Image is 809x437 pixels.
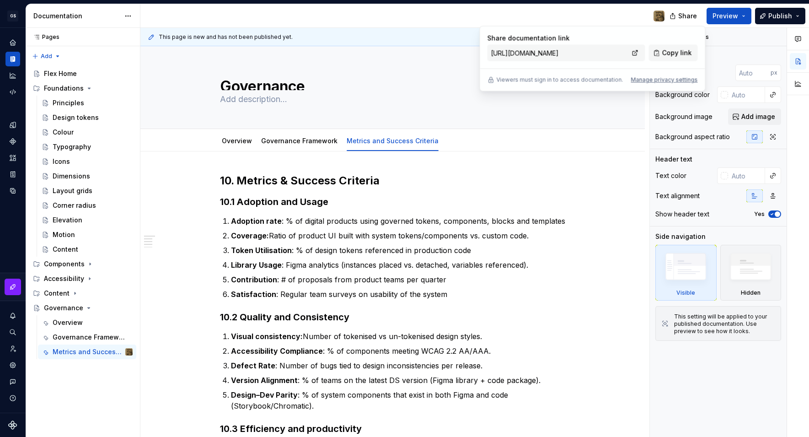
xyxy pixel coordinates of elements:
[220,195,566,208] h3: 10.1 Adoption and Usage
[53,347,123,356] div: Metrics and Success Criteria
[5,167,20,182] a: Storybook stories
[53,318,83,327] div: Overview
[53,113,99,122] div: Design tokens
[231,289,566,300] p: : Regular team surveys on usability of the system
[53,172,90,181] div: Dimensions
[29,66,136,81] a: Flex Home
[231,346,323,356] strong: Accessibility Compliance
[231,390,298,399] strong: Design–Dev Parity
[222,137,252,145] a: Overview
[38,330,136,345] a: Governance Framework
[53,333,128,342] div: Governance Framework
[38,110,136,125] a: Design tokens
[655,232,706,241] div: Side navigation
[5,134,20,149] a: Components
[655,191,700,200] div: Text alignment
[631,76,698,84] div: Manage privacy settings
[218,131,256,150] div: Overview
[220,173,566,188] h2: 10. Metrics & Success Criteria
[38,140,136,154] a: Typography
[5,118,20,132] a: Design tokens
[5,358,20,372] a: Settings
[655,171,686,180] div: Text color
[231,361,275,370] strong: Defect Rate
[231,216,282,226] strong: Adoption rate
[678,11,697,21] span: Share
[231,231,269,240] strong: Coverage:
[231,360,566,371] p: : Number of bugs tied to design inconsistencies per release.
[38,345,136,359] a: Metrics and Success CriteriaDavid
[347,137,439,145] a: Metrics and Success Criteria
[655,210,709,219] div: Show header text
[707,8,751,24] button: Preview
[649,45,698,61] button: Copy link
[713,11,738,21] span: Preview
[5,183,20,198] div: Data sources
[5,151,20,165] a: Assets
[261,137,338,145] a: Governance Framework
[29,286,136,301] div: Content
[38,315,136,330] a: Overview
[231,230,566,241] p: Ratio of product UI built with system tokens/components vs. custom code.
[38,242,136,257] a: Content
[231,332,303,341] strong: Visual consistency:
[44,303,83,313] div: Governance
[231,245,566,256] p: : % of design tokens referenced in production code
[728,86,765,103] input: Auto
[5,35,20,50] div: Home
[29,301,136,315] a: Governance
[29,81,136,96] div: Foundations
[655,155,692,164] div: Header text
[38,154,136,169] a: Icons
[53,201,96,210] div: Corner radius
[771,69,777,76] p: px
[53,157,70,166] div: Icons
[53,128,74,137] div: Colour
[741,289,761,297] div: Hidden
[44,259,85,269] div: Components
[159,33,293,41] span: This page is new and has not been published yet.
[768,11,792,21] span: Publish
[5,52,20,66] a: Documentation
[231,290,276,299] strong: Satisfaction
[676,289,695,297] div: Visible
[53,216,82,225] div: Elevation
[231,259,566,270] p: : Figma analytics (instances placed vs. detached, variables referenced).
[38,125,136,140] a: Colour
[220,311,566,324] h3: 10.2 Quality and Consistency
[655,132,730,141] div: Background aspect ratio
[231,375,566,386] p: : % of teams on the latest DS version (Figma library + code package).
[5,325,20,340] button: Search ⌘K
[728,167,765,184] input: Auto
[231,376,298,385] strong: Version Alignment
[44,289,70,298] div: Content
[720,245,782,301] div: Hidden
[231,260,282,270] strong: Library Usage
[5,308,20,323] div: Notifications
[231,216,566,227] p: : % of digital products using governed tokens, components, blocks and templates
[220,422,566,435] h3: 10.3 Efficiency and productivity
[5,68,20,83] a: Analytics
[38,96,136,110] a: Principles
[8,421,17,430] a: Supernova Logo
[38,183,136,198] a: Layout grids
[231,246,292,255] strong: Token Utilisation
[662,49,692,58] span: Copy link
[735,65,771,81] input: Auto
[674,313,775,335] div: This setting will be applied to your published documentation. Use preview to see how it looks.
[38,227,136,242] a: Motion
[44,69,77,78] div: Flex Home
[218,76,564,90] textarea: Governance
[741,112,775,121] span: Add image
[7,11,18,22] div: GS
[53,186,92,195] div: Layout grids
[53,245,78,254] div: Content
[29,33,59,41] div: Pages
